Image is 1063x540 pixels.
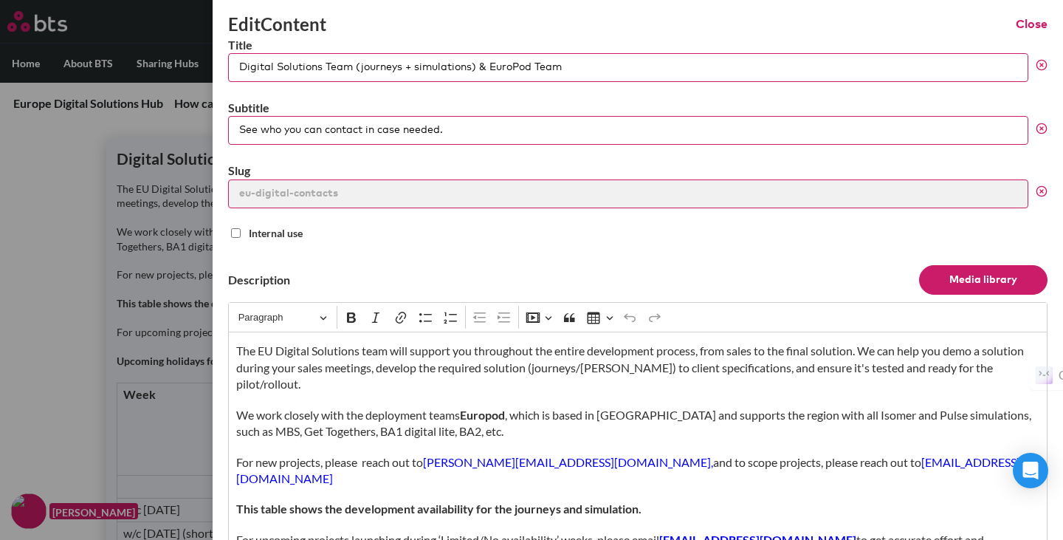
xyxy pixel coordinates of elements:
div: Open Intercom Messenger [1013,453,1048,488]
div: Editor toolbar [228,302,1047,331]
a: [EMAIL_ADDRESS][DOMAIN_NAME] [236,455,1020,485]
label: Description [228,272,290,288]
p: The EU Digital Solutions team will support you throughout the entire development process, from sa... [236,343,1040,392]
label: Slug [228,163,1047,179]
strong: This table shows the development availability for the journeys and simulation. [236,502,641,516]
p: For new projects, please reach out to and to scope projects, please reach out to [236,454,1040,488]
label: Title [228,37,1047,53]
label: Internal use [249,226,303,241]
a: [PERSON_NAME][EMAIL_ADDRESS][DOMAIN_NAME], [423,455,713,469]
button: Close [1016,16,1047,33]
label: Subtitle [228,100,1047,116]
button: Paragraph [232,306,334,329]
span: Paragraph [238,309,315,327]
button: Media library [919,265,1047,295]
p: We work closely with the deployment teams , which is based in [GEOGRAPHIC_DATA] and supports the ... [236,407,1040,440]
h2: Edit Content [228,12,326,37]
strong: Europod [460,408,505,422]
